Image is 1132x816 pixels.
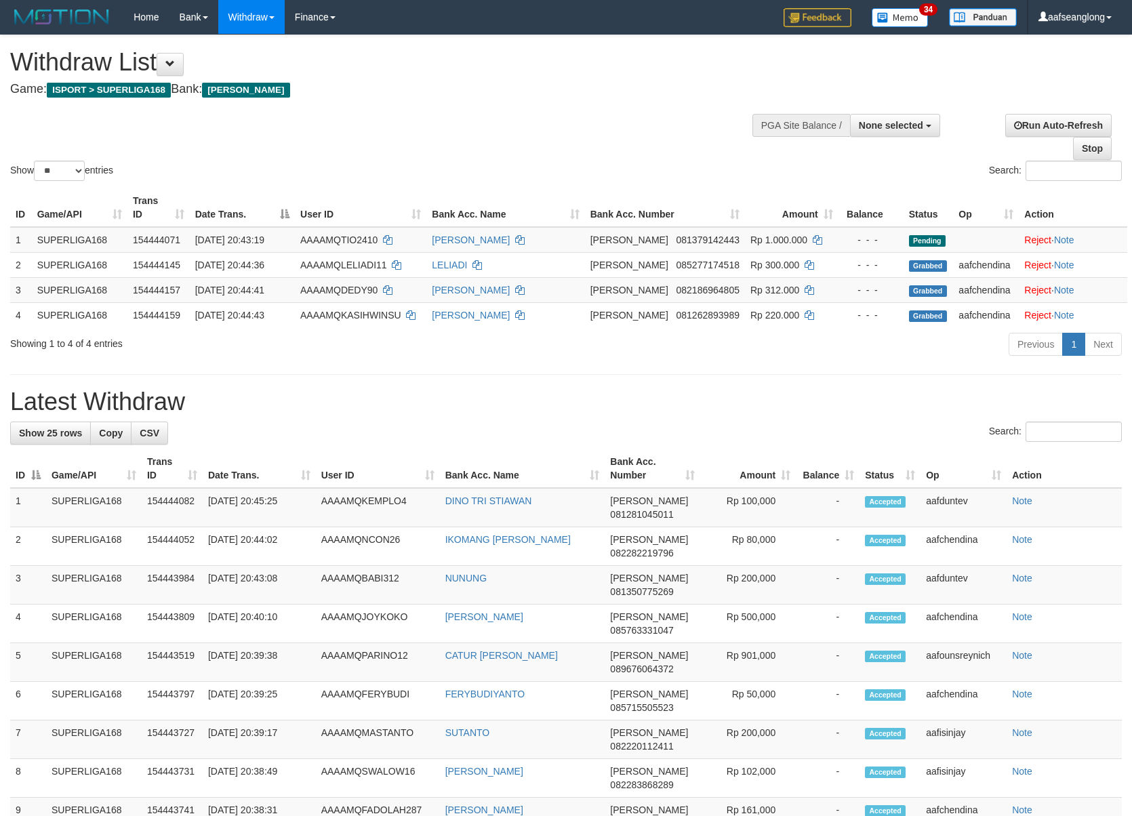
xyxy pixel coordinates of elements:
[47,83,171,98] span: ISPORT > SUPERLIGA168
[316,527,440,566] td: AAAAMQNCON26
[796,605,860,643] td: -
[610,779,673,790] span: Copy 082283868289 to clipboard
[46,759,142,798] td: SUPERLIGA168
[99,428,123,438] span: Copy
[1062,333,1085,356] a: 1
[46,566,142,605] td: SUPERLIGA168
[203,527,316,566] td: [DATE] 20:44:02
[127,188,190,227] th: Trans ID: activate to sort column ascending
[865,612,906,624] span: Accepted
[585,188,745,227] th: Bank Acc. Number: activate to sort column ascending
[203,759,316,798] td: [DATE] 20:38:49
[1019,302,1127,327] td: ·
[921,449,1007,488] th: Op: activate to sort column ascending
[432,260,467,270] a: LELIADI
[203,566,316,605] td: [DATE] 20:43:08
[1019,188,1127,227] th: Action
[865,535,906,546] span: Accepted
[142,566,203,605] td: 154443984
[10,331,462,350] div: Showing 1 to 4 of 4 entries
[784,8,851,27] img: Feedback.jpg
[610,741,673,752] span: Copy 082220112411 to clipboard
[1054,310,1074,321] a: Note
[10,161,113,181] label: Show entries
[203,720,316,759] td: [DATE] 20:39:17
[1024,260,1051,270] a: Reject
[949,8,1017,26] img: panduan.png
[10,527,46,566] td: 2
[610,804,688,815] span: [PERSON_NAME]
[316,605,440,643] td: AAAAMQJOYKOKO
[203,449,316,488] th: Date Trans.: activate to sort column ascending
[865,496,906,508] span: Accepted
[610,727,688,738] span: [PERSON_NAME]
[10,277,32,302] td: 3
[1012,534,1032,545] a: Note
[10,720,46,759] td: 7
[202,83,289,98] span: [PERSON_NAME]
[590,260,668,270] span: [PERSON_NAME]
[1012,495,1032,506] a: Note
[700,759,796,798] td: Rp 102,000
[316,720,440,759] td: AAAAMQMASTANTO
[133,260,180,270] span: 154444145
[142,720,203,759] td: 154443727
[203,643,316,682] td: [DATE] 20:39:38
[865,728,906,739] span: Accepted
[445,650,558,661] a: CATUR [PERSON_NAME]
[133,310,180,321] span: 154444159
[921,682,1007,720] td: aafchendina
[1012,766,1032,777] a: Note
[700,566,796,605] td: Rp 200,000
[610,650,688,661] span: [PERSON_NAME]
[1026,422,1122,442] input: Search:
[10,302,32,327] td: 4
[844,308,898,322] div: - - -
[1005,114,1112,137] a: Run Auto-Refresh
[432,234,510,245] a: [PERSON_NAME]
[610,766,688,777] span: [PERSON_NAME]
[844,258,898,272] div: - - -
[133,285,180,295] span: 154444157
[142,605,203,643] td: 154443809
[445,804,523,815] a: [PERSON_NAME]
[610,573,688,584] span: [PERSON_NAME]
[300,234,378,245] span: AAAAMQTIO2410
[10,449,46,488] th: ID: activate to sort column descending
[700,643,796,682] td: Rp 901,000
[10,422,91,445] a: Show 25 rows
[796,682,860,720] td: -
[796,488,860,527] td: -
[131,422,168,445] a: CSV
[1012,611,1032,622] a: Note
[1009,333,1063,356] a: Previous
[919,3,937,16] span: 34
[316,449,440,488] th: User ID: activate to sort column ascending
[10,188,32,227] th: ID
[142,682,203,720] td: 154443797
[590,285,668,295] span: [PERSON_NAME]
[796,566,860,605] td: -
[796,643,860,682] td: -
[872,8,929,27] img: Button%20Memo.svg
[46,605,142,643] td: SUPERLIGA168
[700,682,796,720] td: Rp 50,000
[203,488,316,527] td: [DATE] 20:45:25
[953,277,1019,302] td: aafchendina
[46,682,142,720] td: SUPERLIGA168
[844,233,898,247] div: - - -
[1024,285,1051,295] a: Reject
[10,566,46,605] td: 3
[133,234,180,245] span: 154444071
[676,285,740,295] span: Copy 082186964805 to clipboard
[440,449,605,488] th: Bank Acc. Name: activate to sort column ascending
[750,234,807,245] span: Rp 1.000.000
[590,310,668,321] span: [PERSON_NAME]
[195,260,264,270] span: [DATE] 20:44:36
[859,120,923,131] span: None selected
[32,227,127,253] td: SUPERLIGA168
[445,727,490,738] a: SUTANTO
[142,488,203,527] td: 154444082
[295,188,426,227] th: User ID: activate to sort column ascending
[750,310,799,321] span: Rp 220.000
